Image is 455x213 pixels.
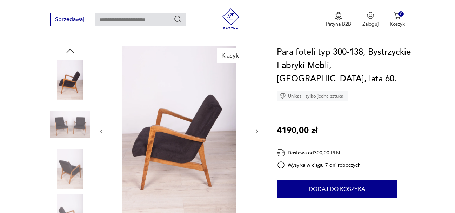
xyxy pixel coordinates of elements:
div: Wysyłka w ciągu 7 dni roboczych [277,161,361,169]
div: Unikat - tylko jedna sztuka! [277,91,348,101]
button: Zaloguj [362,12,379,27]
p: 4190,00 zł [277,124,317,137]
img: Ikona dostawy [277,148,285,157]
img: Patyna - sklep z meblami i dekoracjami vintage [220,8,241,29]
img: Ikonka użytkownika [367,12,374,19]
p: Zaloguj [362,21,379,27]
p: Patyna B2B [326,21,351,27]
button: Patyna B2B [326,12,351,27]
img: Zdjęcie produktu Para foteli typ 300-138, Bystrzyckie Fabryki Mebli, Polska, lata 60. [50,60,90,100]
div: Dostawa od 300,00 PLN [277,148,361,157]
button: Sprzedawaj [50,13,89,26]
div: Klasyk [217,48,243,63]
button: 0Koszyk [390,12,405,27]
img: Ikona medalu [335,12,342,20]
button: Dodaj do koszyka [277,180,397,198]
button: Szukaj [174,15,182,24]
h1: Para foteli typ 300-138, Bystrzyckie Fabryki Mebli, [GEOGRAPHIC_DATA], lata 60. [277,46,419,86]
a: Sprzedawaj [50,18,89,22]
img: Ikona diamentu [280,93,286,99]
a: Ikona medaluPatyna B2B [326,12,351,27]
p: Koszyk [390,21,405,27]
div: 0 [398,11,404,17]
img: Zdjęcie produktu Para foteli typ 300-138, Bystrzyckie Fabryki Mebli, Polska, lata 60. [50,149,90,189]
img: Zdjęcie produktu Para foteli typ 300-138, Bystrzyckie Fabryki Mebli, Polska, lata 60. [50,105,90,145]
img: Ikona koszyka [394,12,401,19]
